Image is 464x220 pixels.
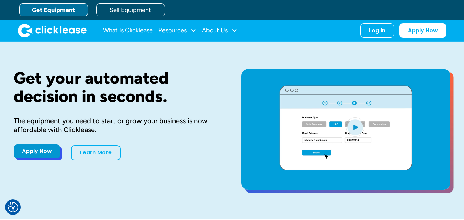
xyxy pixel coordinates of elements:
[18,24,87,37] img: Clicklease logo
[369,27,385,34] div: Log In
[14,69,219,105] h1: Get your automated decision in seconds.
[14,116,219,134] div: The equipment you need to start or grow your business is now affordable with Clicklease.
[8,202,18,212] img: Revisit consent button
[158,24,196,37] div: Resources
[71,145,121,160] a: Learn More
[8,202,18,212] button: Consent Preferences
[241,69,450,190] a: open lightbox
[96,3,165,16] a: Sell Equipment
[18,24,87,37] a: home
[19,3,88,16] a: Get Equipment
[202,24,237,37] div: About Us
[103,24,153,37] a: What Is Clicklease
[14,144,60,158] a: Apply Now
[346,117,364,137] img: Blue play button logo on a light blue circular background
[399,23,446,38] a: Apply Now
